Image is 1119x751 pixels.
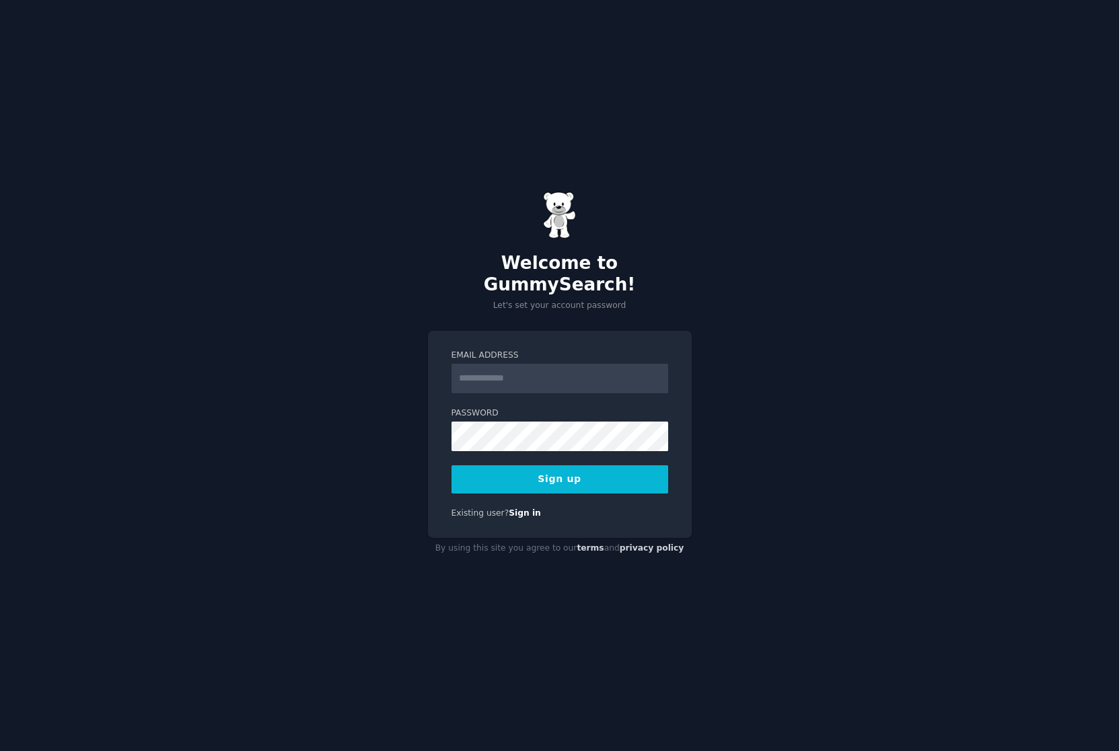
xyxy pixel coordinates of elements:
div: By using this site you agree to our and [428,538,692,559]
p: Let's set your account password [428,300,692,312]
a: terms [577,543,604,553]
label: Email Address [452,350,668,362]
h2: Welcome to GummySearch! [428,253,692,295]
a: Sign in [509,508,541,518]
a: privacy policy [620,543,684,553]
button: Sign up [452,465,668,493]
label: Password [452,407,668,420]
img: Gummy Bear [543,192,577,239]
span: Existing user? [452,508,509,518]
